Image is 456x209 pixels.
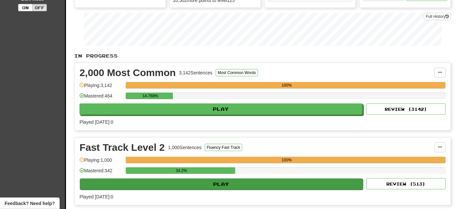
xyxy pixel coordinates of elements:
div: Mastered: 464 [80,93,122,104]
button: Play [80,179,363,190]
div: 14.768% [128,93,173,99]
p: In Progress [74,53,451,59]
div: Playing: 3,142 [80,82,122,93]
div: Mastered: 342 [80,167,122,178]
button: Review (3142) [367,104,446,115]
span: Played [DATE]: 0 [80,119,113,125]
span: Played [DATE]: 0 [80,194,113,199]
a: Full History [424,13,451,20]
div: 100% [128,157,446,163]
div: 2,000 Most Common [80,68,176,78]
div: 3,142 Sentences [179,69,212,76]
button: Off [32,4,47,11]
div: Fast Track Level 2 [80,143,165,152]
div: Playing: 1,000 [80,157,122,168]
button: Review (513) [367,178,446,189]
div: 34.2% [128,167,235,174]
span: Open feedback widget [5,200,55,207]
button: Fluency Fast Track [205,144,242,151]
button: Most Common Words [216,69,258,76]
button: On [18,4,33,11]
div: 1,000 Sentences [168,144,202,151]
div: 100% [128,82,446,89]
button: Play [80,104,363,115]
